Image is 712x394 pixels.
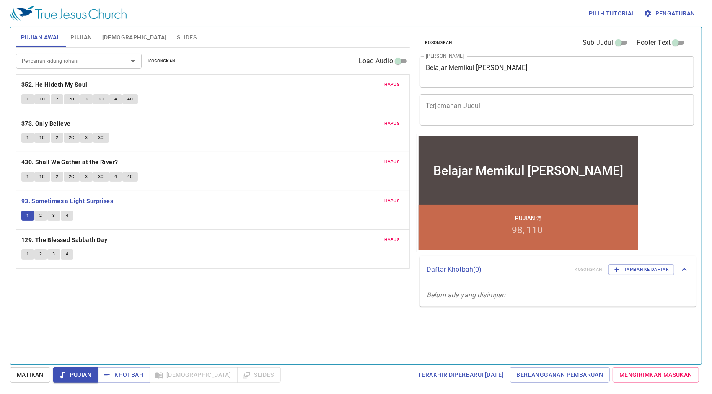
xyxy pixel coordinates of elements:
[114,173,117,180] span: 4
[39,250,42,258] span: 2
[64,94,80,104] button: 2C
[427,291,505,299] i: Belum ada yang disimpan
[69,173,75,180] span: 2C
[21,32,60,43] span: Pujian Awal
[98,367,150,383] button: Khotbah
[177,32,197,43] span: Slides
[614,266,669,273] span: Tambah ke Daftar
[427,265,568,275] p: Daftar Khotbah ( 0 )
[21,80,88,90] b: 352. He Hideth My Soul
[53,367,98,383] button: Pujian
[385,120,400,127] span: Hapus
[61,249,73,259] button: 4
[34,133,50,143] button: 1C
[385,197,400,205] span: Hapus
[21,249,34,259] button: 1
[60,370,91,380] span: Pujian
[380,196,405,206] button: Hapus
[70,32,92,43] span: Pujian
[127,55,139,67] button: Open
[385,236,400,244] span: Hapus
[26,134,29,142] span: 1
[589,8,635,19] span: Pilih tutorial
[418,370,503,380] span: Terakhir Diperbarui [DATE]
[21,211,34,221] button: 1
[51,172,63,182] button: 2
[98,134,104,142] span: 3C
[93,133,109,143] button: 3C
[619,370,692,380] span: Mengirimkan Masukan
[56,134,58,142] span: 2
[517,370,603,380] span: Berlangganan Pembaruan
[380,118,405,129] button: Hapus
[10,367,50,383] button: Matikan
[66,250,68,258] span: 4
[17,370,44,380] span: Matikan
[127,173,133,180] span: 4C
[122,172,138,182] button: 4C
[148,57,176,65] span: Kosongkan
[10,6,127,21] img: True Jesus Church
[98,95,104,103] span: 3C
[21,118,71,129] b: 373. Only Believe
[425,39,452,46] span: Kosongkan
[109,94,122,104] button: 4
[21,235,109,245] button: 129. The Blessed Sabbath Day
[143,56,181,66] button: Kosongkan
[420,256,696,283] div: Daftar Khotbah(0)KosongkanTambah ke Daftar
[39,134,45,142] span: 1C
[21,172,34,182] button: 1
[608,264,674,275] button: Tambah ke Daftar
[21,157,118,167] b: 430. Shall We Gather at the River?
[69,134,75,142] span: 2C
[51,94,63,104] button: 2
[39,173,45,180] span: 1C
[114,95,117,103] span: 4
[85,95,88,103] span: 3
[414,367,507,383] a: Terakhir Diperbarui [DATE]
[93,172,109,182] button: 3C
[426,64,688,80] textarea: Belajar Memikul [PERSON_NAME]
[61,211,73,221] button: 4
[52,212,55,219] span: 3
[85,173,88,180] span: 3
[21,118,72,129] button: 373. Only Believe
[69,95,75,103] span: 2C
[64,172,80,182] button: 2C
[52,250,55,258] span: 3
[80,172,93,182] button: 3
[21,196,113,206] b: 93. Sometimes a Light Surprises
[66,212,68,219] span: 4
[585,6,639,21] button: Pilih tutorial
[21,80,89,90] button: 352. He Hideth My Soul
[39,95,45,103] span: 1C
[80,133,93,143] button: 3
[26,173,29,180] span: 1
[64,133,80,143] button: 2C
[56,173,58,180] span: 2
[80,94,93,104] button: 3
[417,134,640,252] iframe: from-child
[26,95,29,103] span: 1
[385,158,400,166] span: Hapus
[34,94,50,104] button: 1C
[583,38,613,48] span: Sub Judul
[21,133,34,143] button: 1
[51,133,63,143] button: 2
[34,249,47,259] button: 2
[385,81,400,88] span: Hapus
[34,172,50,182] button: 1C
[109,172,122,182] button: 4
[420,38,457,48] button: Kosongkan
[613,367,699,383] a: Mengirimkan Masukan
[98,173,104,180] span: 3C
[637,38,671,48] span: Footer Text
[380,80,405,90] button: Hapus
[34,211,47,221] button: 2
[380,235,405,245] button: Hapus
[21,235,107,245] b: 129. The Blessed Sabbath Day
[380,157,405,167] button: Hapus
